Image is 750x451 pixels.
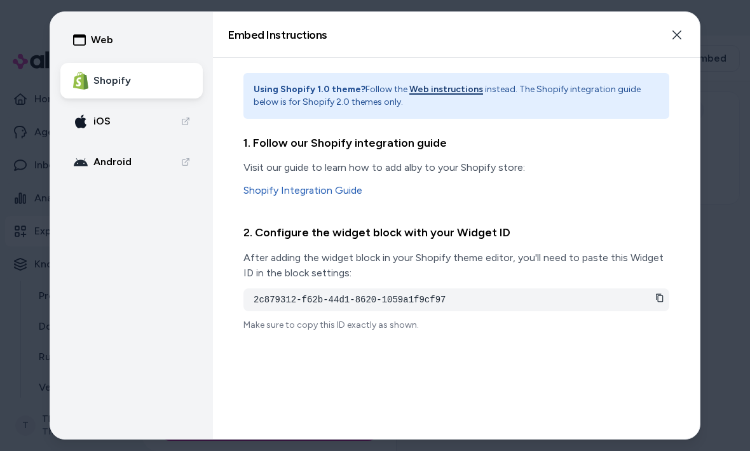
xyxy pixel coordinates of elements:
img: apple-icon [73,114,88,129]
img: android [73,154,88,170]
h3: 1. Follow our Shopify integration guide [243,134,669,152]
pre: 2c879312-f62b-44d1-8620-1059a1f9cf97 [254,293,659,306]
h3: 2. Configure the widget block with your Widget ID [243,224,669,242]
div: iOS [73,114,111,129]
div: Android [73,154,132,170]
strong: Using Shopify 1.0 theme? [254,84,365,95]
button: Shopify [60,63,203,98]
a: Shopify Integration Guide [243,183,669,198]
button: Web [60,22,203,58]
p: After adding the widget block in your Shopify theme editor, you'll need to paste this Widget ID i... [243,250,669,281]
h2: Embed Instructions [228,29,327,41]
button: Web instructions [409,83,483,96]
img: Shopify Logo [73,72,88,89]
p: Follow the instead. The Shopify integration guide below is for Shopify 2.0 themes only. [254,83,659,109]
a: apple-icon iOS [60,104,203,139]
p: Make sure to copy this ID exactly as shown. [243,319,669,332]
p: Visit our guide to learn how to add alby to your Shopify store: [243,160,669,175]
a: android Android [60,144,203,180]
